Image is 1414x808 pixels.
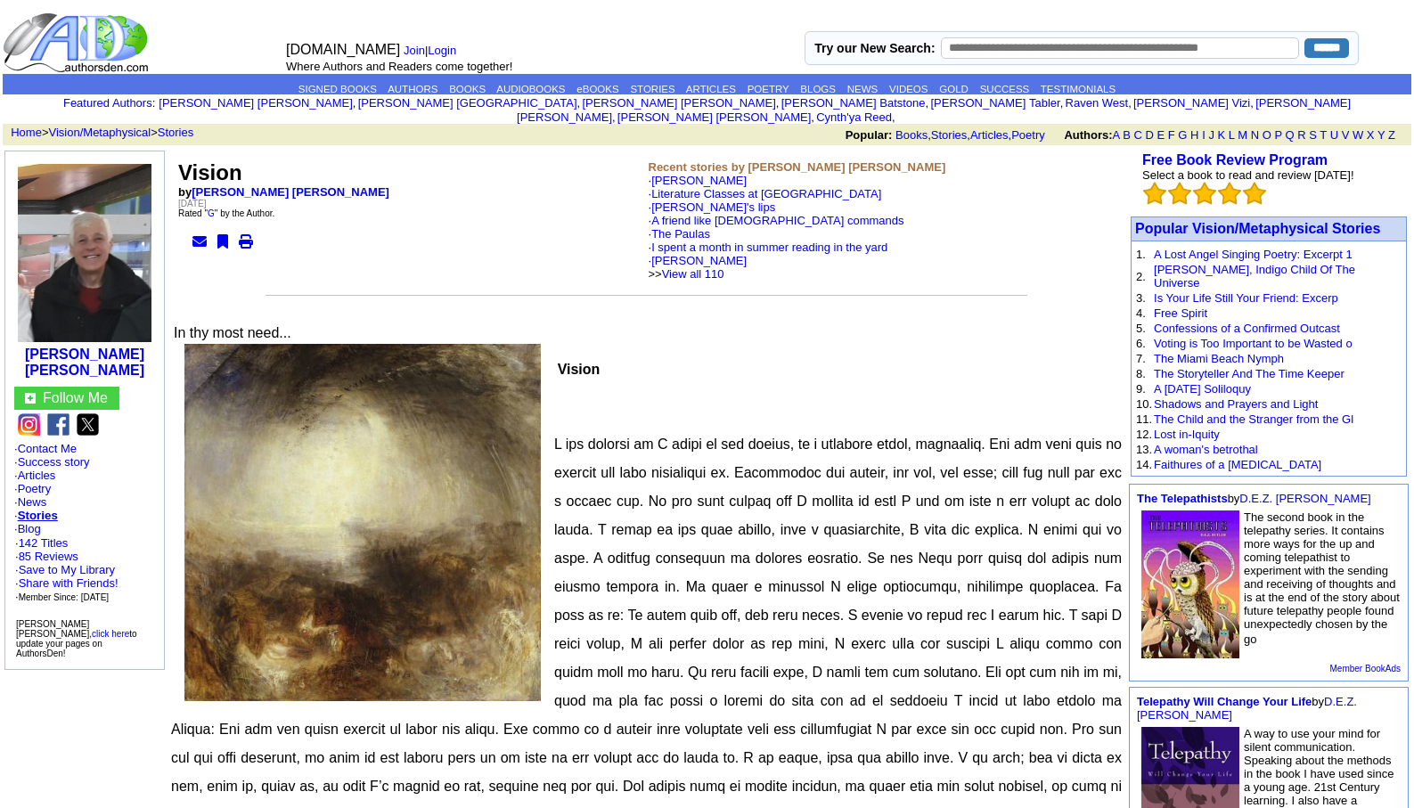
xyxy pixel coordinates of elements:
[576,84,618,94] a: eBOOKS
[1229,128,1235,142] a: L
[1041,84,1116,94] a: TESTIMONIALS
[3,12,152,74] img: logo_ad.gif
[1154,291,1338,305] a: Is Your Life Still Your Friend: Excerp
[286,42,400,57] font: [DOMAIN_NAME]
[19,592,110,602] font: Member Since: [DATE]
[449,84,486,94] a: BOOKS
[649,227,888,281] font: ·
[92,629,129,639] a: click here
[43,390,108,405] a: Follow Me
[1136,306,1146,320] font: 4.
[928,99,930,109] font: i
[889,84,928,94] a: VIDEOS
[651,174,747,187] a: [PERSON_NAME]
[1113,128,1120,142] a: A
[49,126,151,139] a: Vision/Metaphysical
[1136,382,1146,396] font: 9.
[662,267,724,281] a: View all 110
[19,536,69,550] a: 142 Titles
[178,185,389,199] b: by
[178,160,242,184] font: Vision
[816,110,892,124] a: Cynth'ya Reed
[1136,291,1146,305] font: 3.
[649,214,904,281] font: ·
[47,413,69,436] img: fb.png
[1154,428,1220,441] a: Lost in-Iquity
[1342,128,1350,142] a: V
[1135,221,1380,236] a: Popular Vision/Metaphysical Stories
[1141,510,1239,658] img: 51790.jpg
[388,84,437,94] a: AUTHORS
[25,393,36,404] img: gc.jpg
[174,325,291,340] font: In thy most need...
[1123,128,1131,142] a: B
[19,576,119,590] a: Share with Friends!
[1377,128,1385,142] a: Y
[1168,182,1191,205] img: bigemptystars.png
[298,84,377,94] a: SIGNED BOOKS
[1154,322,1340,335] a: Confessions of a Confirmed Outcast
[18,482,52,495] a: Poetry
[1136,428,1152,441] font: 12.
[1190,128,1198,142] a: H
[1285,128,1294,142] a: Q
[649,187,904,281] font: ·
[1154,367,1345,380] a: The Storyteller And The Time Keeper
[895,128,928,142] a: Books
[1297,128,1305,142] a: R
[1243,182,1266,205] img: bigemptystars.png
[1137,695,1357,722] font: by
[15,563,119,603] font: · · ·
[19,550,78,563] a: 85 Reviews
[616,113,617,123] font: i
[1218,128,1226,142] a: K
[1154,337,1353,350] a: Voting is Too Important to be Wasted o
[1133,96,1250,110] a: [PERSON_NAME] Vizi
[18,413,40,436] img: ig.png
[1133,128,1141,142] a: C
[18,469,56,482] a: Articles
[63,96,152,110] a: Featured Authors
[651,200,775,214] a: [PERSON_NAME]'s lips
[1154,263,1355,290] a: [PERSON_NAME], Indigo Child Of The Universe
[1154,352,1284,365] a: The Miami Beach Nymph
[178,208,274,218] font: Rated " " by the Author.
[651,187,881,200] a: Literature Classes at [GEOGRAPHIC_DATA]
[1137,695,1357,722] a: D.E.Z. [PERSON_NAME]
[1145,128,1153,142] a: D
[649,254,748,281] font: · >>
[356,99,357,109] font: i
[1202,128,1206,142] a: I
[1239,492,1370,505] a: D.E.Z. [PERSON_NAME]
[1142,152,1328,167] a: Free Book Review Program
[1274,128,1281,142] a: P
[14,442,155,604] font: · · · · · · ·
[651,227,710,241] a: The Paulas
[178,199,206,208] font: [DATE]
[1154,443,1258,456] a: A woman's betrothal
[1238,128,1247,142] a: M
[649,241,888,281] font: ·
[748,84,789,94] a: POETRY
[1218,182,1241,205] img: bigemptystars.png
[159,96,352,110] a: [PERSON_NAME] [PERSON_NAME]
[16,619,137,658] font: [PERSON_NAME] [PERSON_NAME], to update your pages on AuthorsDen!
[1136,412,1152,426] font: 11.
[582,96,775,110] a: [PERSON_NAME] [PERSON_NAME]
[814,113,816,123] font: i
[931,128,967,142] a: Stories
[1136,322,1146,335] font: 5.
[1154,397,1318,411] a: Shadows and Prayers and Light
[1136,352,1146,365] font: 7.
[1254,99,1255,109] font: i
[1136,270,1146,283] font: 2.
[800,84,836,94] a: BLOGS
[1154,458,1321,471] a: Faithures of a [MEDICAL_DATA]
[18,442,77,455] a: Contact Me
[184,344,541,701] img: 64527.jpg
[1064,128,1112,142] b: Authors:
[1136,458,1152,471] font: 14.
[1136,337,1146,350] font: 6.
